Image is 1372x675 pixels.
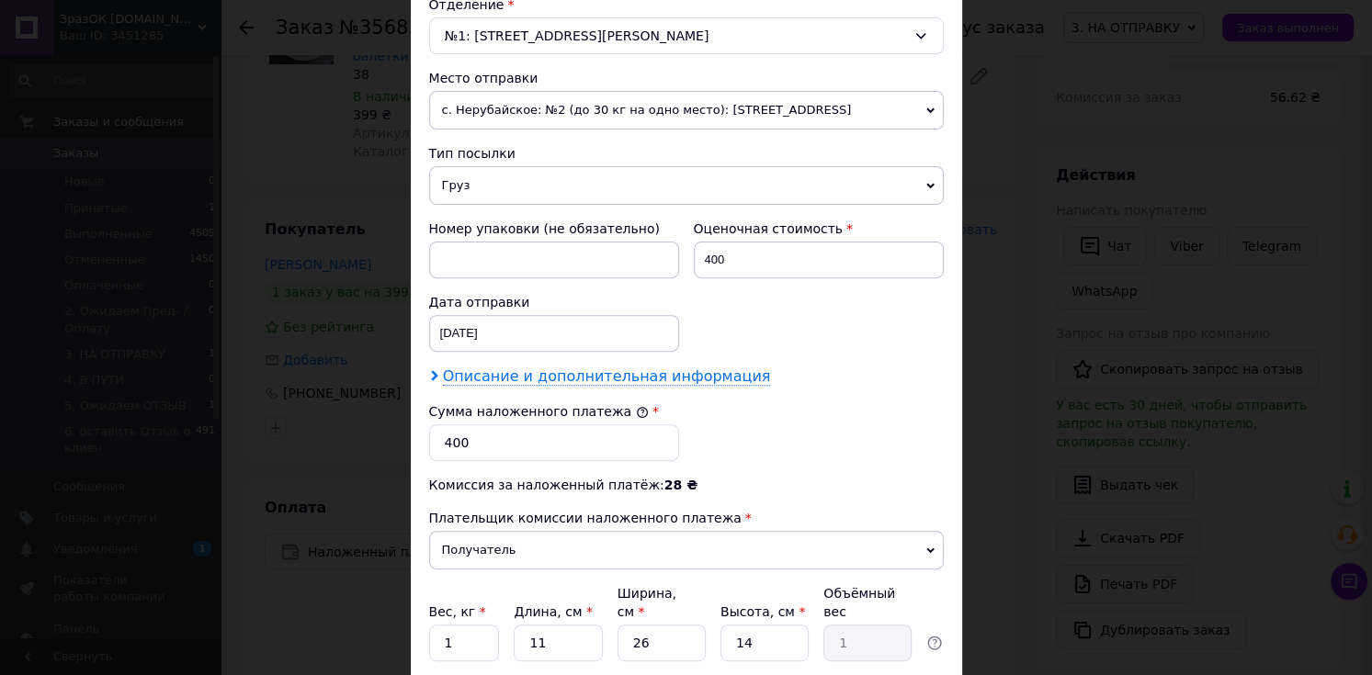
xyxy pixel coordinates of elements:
span: 28 ₴ [664,478,697,492]
label: Вес, кг [429,604,486,619]
span: с. Нерубайское: №2 (до 30 кг на одно место): [STREET_ADDRESS] [429,91,944,129]
span: Получатель [429,531,944,569]
div: Оценочная стоимость [694,219,944,238]
div: Дата отправки [429,293,679,311]
div: Комиссия за наложенный платёж: [429,476,944,494]
span: Тип посылки [429,146,516,161]
div: Объёмный вес [823,584,912,621]
label: Сумма наложенного платежа [429,404,649,419]
div: Номер упаковки (не обязательно) [429,219,679,238]
span: Описание и дополнительная информация [443,367,771,386]
label: Высота, см [720,604,805,619]
span: Плательщик комиссии наложенного платежа [429,511,742,525]
div: №1: [STREET_ADDRESS][PERSON_NAME] [429,17,944,54]
span: Груз [429,166,944,205]
label: Длина, см [514,604,592,619]
span: Место отправки [429,71,539,85]
label: Ширина, см [618,586,676,619]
